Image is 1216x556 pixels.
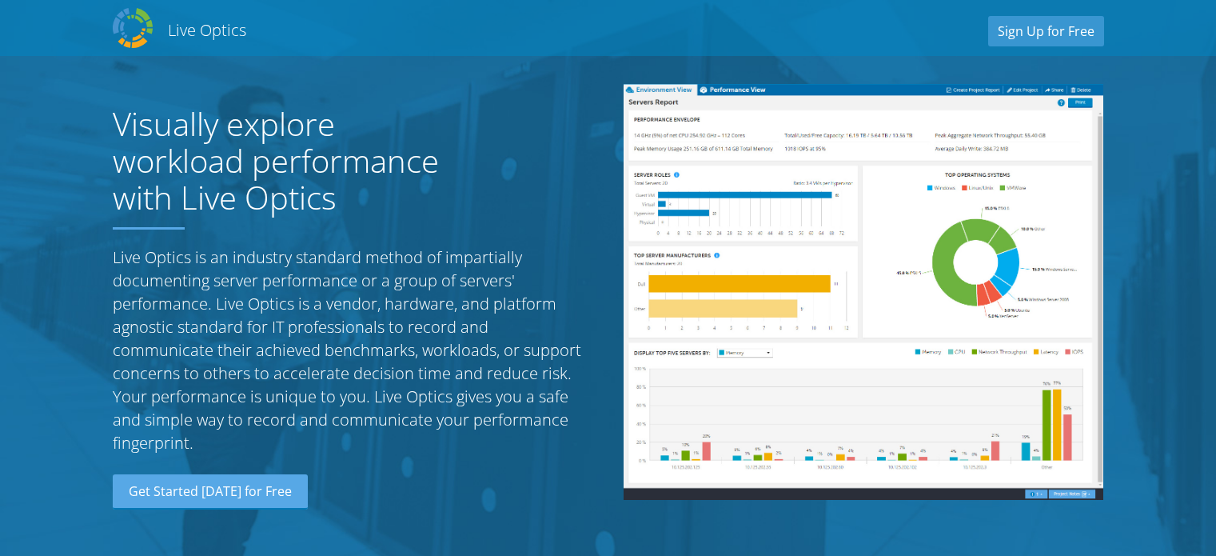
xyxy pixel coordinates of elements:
a: Get Started [DATE] for Free [113,474,308,510]
p: Live Optics is an industry standard method of impartially documenting server performance or a gro... [113,246,592,454]
img: Server Report [624,84,1103,500]
h1: Visually explore workload performance with Live Optics [113,106,472,216]
a: Sign Up for Free [988,16,1104,46]
img: Dell Dpack [113,8,153,48]
h2: Live Optics [168,19,246,41]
